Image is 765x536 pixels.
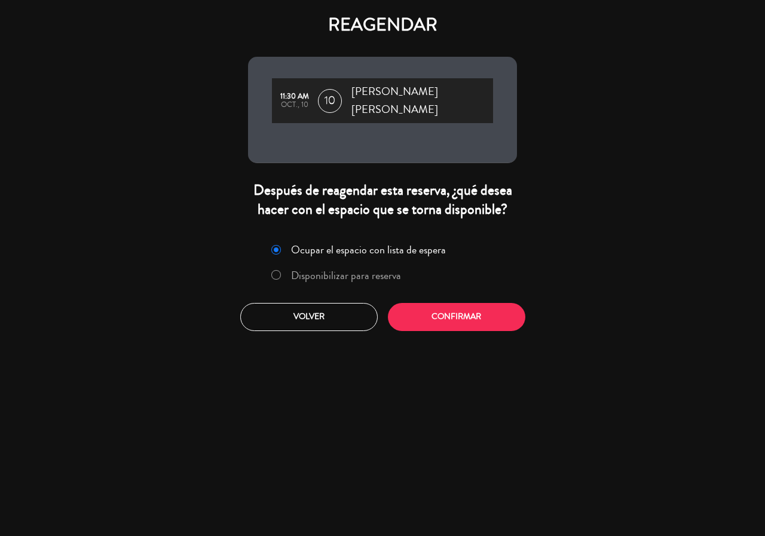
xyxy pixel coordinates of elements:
[351,83,493,118] span: [PERSON_NAME] [PERSON_NAME]
[248,14,517,36] h4: REAGENDAR
[318,89,342,113] span: 10
[291,270,401,281] label: Disponibilizar para reserva
[291,244,446,255] label: Ocupar el espacio con lista de espera
[278,93,312,101] div: 11:30 AM
[278,101,312,109] div: oct., 10
[388,303,525,331] button: Confirmar
[240,303,378,331] button: Volver
[248,181,517,218] div: Después de reagendar esta reserva, ¿qué desea hacer con el espacio que se torna disponible?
